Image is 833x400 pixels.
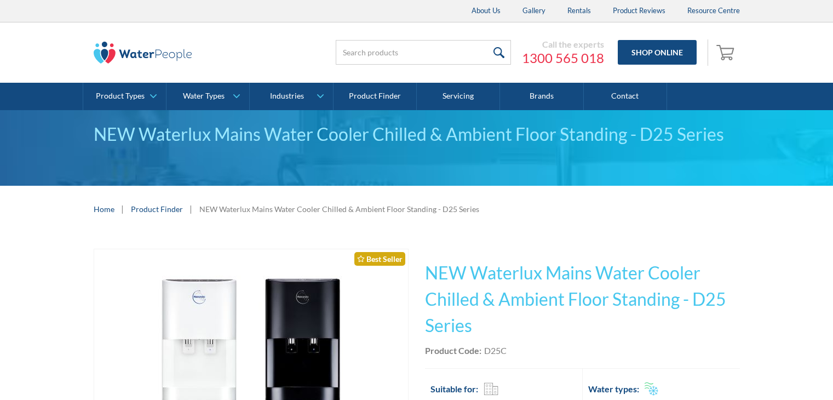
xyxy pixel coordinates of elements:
a: Open cart [714,39,740,66]
h2: Water types: [588,382,639,396]
a: Industries [250,83,332,110]
div: | [188,202,194,215]
a: Brands [500,83,583,110]
div: Product Types [96,92,145,101]
a: Product Types [83,83,166,110]
a: Water Types [166,83,249,110]
div: Industries [270,92,304,101]
div: Best Seller [354,252,405,266]
a: Contact [584,83,667,110]
strong: Product Code: [425,345,481,356]
div: | [120,202,125,215]
a: Product Finder [334,83,417,110]
div: NEW Waterlux Mains Water Cooler Chilled & Ambient Floor Standing - D25 Series [199,203,479,215]
h1: NEW Waterlux Mains Water Cooler Chilled & Ambient Floor Standing - D25 Series [425,260,740,339]
input: Search products [336,40,511,65]
a: Servicing [417,83,500,110]
div: Call the experts [522,39,604,50]
div: Water Types [183,92,225,101]
img: shopping cart [716,43,737,61]
a: 1300 565 018 [522,50,604,66]
img: The Water People [94,42,192,64]
h2: Suitable for: [430,382,478,396]
div: D25C [484,344,507,357]
a: Shop Online [618,40,697,65]
a: Product Finder [131,203,183,215]
div: NEW Waterlux Mains Water Cooler Chilled & Ambient Floor Standing - D25 Series [94,121,740,147]
a: Home [94,203,114,215]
